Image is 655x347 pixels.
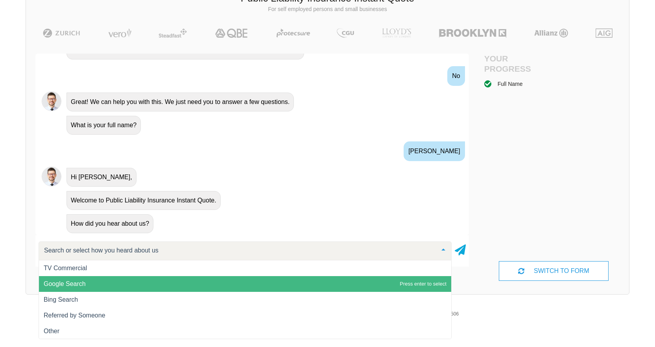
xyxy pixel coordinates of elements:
input: Search or select how you heard about us [42,247,435,254]
img: AIG | Public Liability Insurance [592,28,616,38]
img: Protecsure | Public Liability Insurance [273,28,313,38]
span: Other [44,328,59,334]
div: SWITCH TO FORM [499,261,608,281]
div: No [447,66,465,86]
img: Allianz | Public Liability Insurance [530,28,572,38]
img: Vero | Public Liability Insurance [105,28,135,38]
div: Full Name [498,80,523,88]
div: [PERSON_NAME] [404,141,465,161]
h4: Your Progress [484,54,554,73]
p: For self employed persons and small businesses [32,6,623,13]
span: Referred by Someone [44,312,105,319]
img: QBE | Public Liability Insurance [210,28,253,38]
img: LLOYD's | Public Liability Insurance [378,28,415,38]
div: Great! We can help you with this. We just need you to answer a few questions. [66,93,294,111]
img: CGU | Public Liability Insurance [334,28,357,38]
div: Welcome to Public Liability Insurance Instant Quote. [66,191,221,210]
span: Bing Search [44,296,78,303]
img: Zurich | Public Liability Insurance [39,28,84,38]
img: Chatbot | PLI [42,167,61,186]
img: Chatbot | PLI [42,91,61,111]
span: Google Search [44,280,86,287]
div: What is your full name? [66,116,141,135]
div: Hi [PERSON_NAME], [66,168,137,187]
div: How did you hear about us? [66,214,153,233]
img: Steadfast | Public Liability Insurance [155,28,190,38]
img: Brooklyn | Public Liability Insurance [436,28,509,38]
span: TV Commercial [44,265,87,271]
